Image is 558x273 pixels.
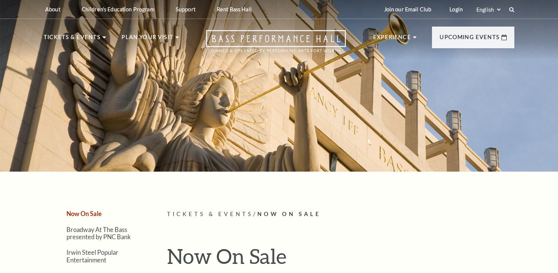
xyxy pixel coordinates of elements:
[66,226,131,240] a: Broadway At The Bass presented by PNC Bank
[176,6,195,13] p: Support
[121,33,173,46] p: Plan Your Visit
[257,211,321,217] span: Now On Sale
[45,6,60,13] p: About
[167,211,253,217] span: Tickets & Events
[82,6,154,13] p: Children's Education Program
[440,33,500,46] p: Upcoming Events
[373,33,411,46] p: Experience
[217,6,252,13] p: Rent Bass Hall
[66,249,118,263] a: Irwin Steel Popular Entertainment
[475,6,502,13] select: Select:
[66,210,102,217] a: Now On Sale
[44,33,101,46] p: Tickets & Events
[167,210,514,219] p: /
